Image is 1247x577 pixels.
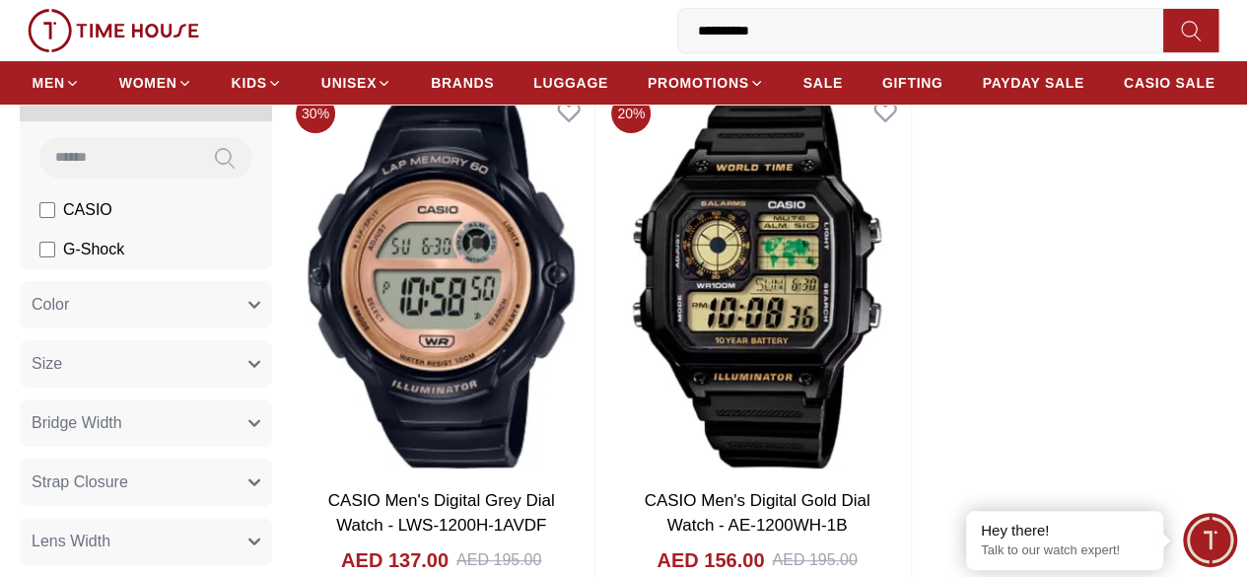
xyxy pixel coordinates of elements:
a: WOMEN [119,65,192,101]
a: SALE [803,65,843,101]
span: 30 % [296,94,335,133]
span: GIFTING [882,73,943,93]
div: Chat Widget [1183,513,1237,567]
span: 20 % [611,94,651,133]
input: G-Shock [39,242,55,257]
span: Lens Width [32,530,110,553]
img: CASIO Men's Digital Gold Dial Watch - AE-1200WH-1B [603,86,910,476]
a: MEN [33,65,80,101]
span: Color [32,293,69,317]
span: KIDS [232,73,267,93]
span: MEN [33,73,65,93]
span: PAYDAY SALE [982,73,1083,93]
button: Strap Closure [20,459,272,506]
h4: AED 137.00 [341,546,449,574]
span: SALE [803,73,843,93]
img: CASIO Men's Digital Grey Dial Watch - LWS-1200H-1AVDF [288,86,594,476]
span: LUGGAGE [533,73,608,93]
img: ... [28,9,199,52]
span: CASIO [63,198,112,222]
button: Size [20,340,272,388]
div: AED 195.00 [772,548,857,572]
a: PAYDAY SALE [982,65,1083,101]
a: BRANDS [431,65,494,101]
span: G-Shock [63,238,124,261]
span: CASIO SALE [1124,73,1215,93]
div: Hey there! [981,521,1148,541]
a: KIDS [232,65,282,101]
span: Strap Closure [32,470,128,494]
button: Lens Width [20,518,272,565]
a: GIFTING [882,65,943,101]
a: LUGGAGE [533,65,608,101]
p: Talk to our watch expert! [981,542,1148,559]
span: PROMOTIONS [648,73,749,93]
button: Color [20,281,272,328]
a: PROMOTIONS [648,65,764,101]
a: CASIO Men's Digital Gold Dial Watch - AE-1200WH-1B [644,491,869,536]
a: CASIO Men's Digital Grey Dial Watch - LWS-1200H-1AVDF [328,491,555,536]
div: AED 195.00 [456,548,541,572]
span: BRANDS [431,73,494,93]
a: UNISEX [321,65,391,101]
span: UNISEX [321,73,377,93]
span: Size [32,352,62,376]
a: CASIO SALE [1124,65,1215,101]
span: WOMEN [119,73,177,93]
input: CASIO [39,202,55,218]
h4: AED 156.00 [657,546,764,574]
button: Bridge Width [20,399,272,447]
span: Bridge Width [32,411,122,435]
